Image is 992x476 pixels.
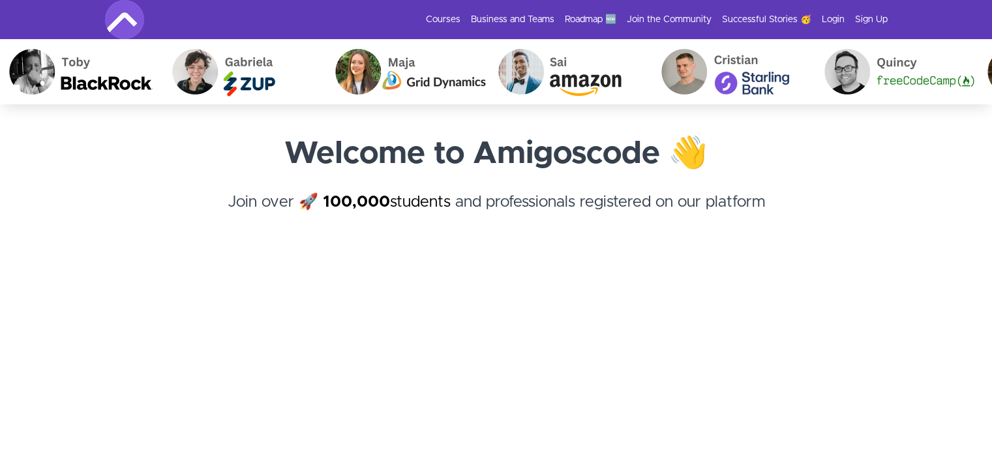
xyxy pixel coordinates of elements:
[323,194,451,210] a: 100,000students
[326,39,489,104] img: Maja
[565,13,616,26] a: Roadmap 🆕
[163,39,326,104] img: Gabriela
[722,13,811,26] a: Successful Stories 🥳
[822,13,845,26] a: Login
[471,13,554,26] a: Business and Teams
[489,39,652,104] img: Sai
[284,138,708,170] strong: Welcome to Amigoscode 👋
[815,39,978,104] img: Quincy
[652,39,815,104] img: Cristian
[627,13,712,26] a: Join the Community
[426,13,460,26] a: Courses
[323,194,390,210] strong: 100,000
[105,190,888,237] h4: Join over 🚀 and professionals registered on our platform
[855,13,888,26] a: Sign Up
